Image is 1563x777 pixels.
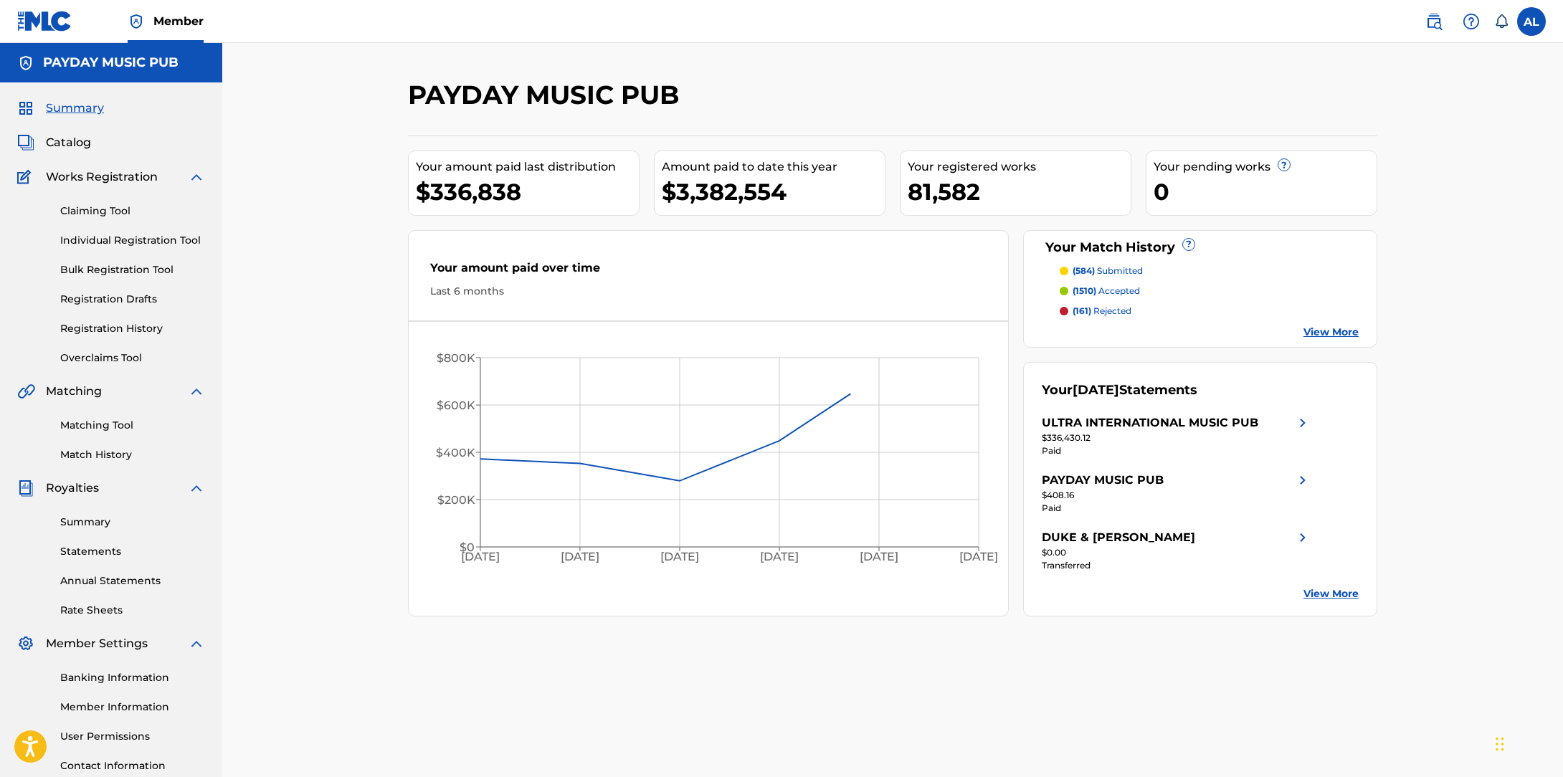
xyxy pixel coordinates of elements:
[461,550,500,564] tspan: [DATE]
[1154,158,1377,176] div: Your pending works
[437,399,475,412] tspan: $600K
[60,418,205,433] a: Matching Tool
[60,515,205,530] a: Summary
[430,259,987,284] div: Your amount paid over time
[1303,586,1359,601] a: View More
[128,13,145,30] img: Top Rightsholder
[1278,159,1290,171] span: ?
[60,758,205,773] a: Contact Information
[17,11,72,32] img: MLC Logo
[1457,7,1486,36] div: Help
[860,550,898,564] tspan: [DATE]
[153,13,204,29] span: Member
[17,480,34,497] img: Royalties
[60,262,205,277] a: Bulk Registration Tool
[1073,285,1096,296] span: (1510)
[760,550,799,564] tspan: [DATE]
[1073,285,1140,297] p: accepted
[188,168,205,186] img: expand
[17,383,35,400] img: Matching
[17,134,91,151] a: CatalogCatalog
[662,158,885,176] div: Amount paid to date this year
[1042,472,1164,489] div: PAYDAY MUSIC PUB
[1183,239,1194,250] span: ?
[60,544,205,559] a: Statements
[1042,529,1311,572] a: DUKE & [PERSON_NAME]right chevron icon$0.00Transferred
[17,635,34,652] img: Member Settings
[908,176,1131,208] div: 81,582
[1060,264,1359,277] a: (584) submitted
[60,700,205,715] a: Member Information
[46,134,91,151] span: Catalog
[1425,13,1443,30] img: search
[1303,325,1359,340] a: View More
[416,176,639,208] div: $336,838
[17,54,34,72] img: Accounts
[1042,502,1311,515] div: Paid
[1073,382,1119,398] span: [DATE]
[436,446,475,459] tspan: $400K
[1494,14,1509,29] div: Notifications
[430,284,987,299] div: Last 6 months
[188,480,205,497] img: expand
[43,54,179,71] h5: PAYDAY MUSIC PUB
[60,447,205,462] a: Match History
[60,603,205,618] a: Rate Sheets
[1073,305,1131,318] p: rejected
[46,480,99,497] span: Royalties
[60,573,205,588] a: Annual Statements
[1294,529,1311,546] img: right chevron icon
[1042,381,1197,400] div: Your Statements
[1294,472,1311,489] img: right chevron icon
[17,168,36,186] img: Works Registration
[60,729,205,744] a: User Permissions
[408,79,687,111] h2: PAYDAY MUSIC PUB
[416,158,639,176] div: Your amount paid last distribution
[1042,432,1311,444] div: $336,430.12
[1060,305,1359,318] a: (161) rejected
[46,168,158,186] span: Works Registration
[1042,414,1311,457] a: ULTRA INTERNATIONAL MUSIC PUBright chevron icon$336,430.12Paid
[1060,285,1359,297] a: (1510) accepted
[1517,7,1546,36] div: User Menu
[561,550,599,564] tspan: [DATE]
[60,292,205,307] a: Registration Drafts
[1042,472,1311,515] a: PAYDAY MUSIC PUBright chevron icon$408.16Paid
[1073,264,1143,277] p: submitted
[1042,414,1258,432] div: ULTRA INTERNATIONAL MUSIC PUB
[17,100,34,117] img: Summary
[46,635,148,652] span: Member Settings
[1496,723,1504,766] div: Drag
[1073,265,1095,276] span: (584)
[1491,708,1563,777] iframe: Chat Widget
[662,176,885,208] div: $3,382,554
[1294,414,1311,432] img: right chevron icon
[1042,238,1359,257] div: Your Match History
[60,351,205,366] a: Overclaims Tool
[460,540,475,554] tspan: $0
[908,158,1131,176] div: Your registered works
[437,493,475,507] tspan: $200K
[60,233,205,248] a: Individual Registration Tool
[1042,444,1311,457] div: Paid
[60,204,205,219] a: Claiming Tool
[1042,489,1311,502] div: $408.16
[1042,546,1311,559] div: $0.00
[188,635,205,652] img: expand
[17,100,104,117] a: SummarySummary
[960,550,999,564] tspan: [DATE]
[1463,13,1480,30] img: help
[46,383,102,400] span: Matching
[1042,529,1195,546] div: DUKE & [PERSON_NAME]
[1073,305,1091,316] span: (161)
[188,383,205,400] img: expand
[660,550,699,564] tspan: [DATE]
[1042,559,1311,572] div: Transferred
[60,321,205,336] a: Registration History
[17,134,34,151] img: Catalog
[1420,7,1448,36] a: Public Search
[437,351,475,365] tspan: $800K
[1154,176,1377,208] div: 0
[46,100,104,117] span: Summary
